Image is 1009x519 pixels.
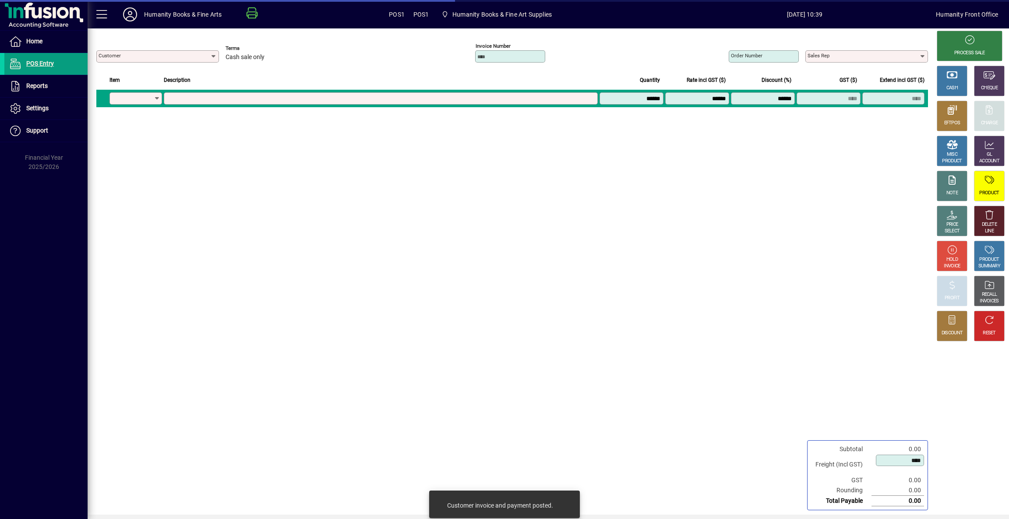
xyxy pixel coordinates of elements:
[942,330,963,337] div: DISCOUNT
[983,330,996,337] div: RESET
[731,53,762,59] mat-label: Order number
[811,454,871,475] td: Freight (Incl GST)
[26,82,48,89] span: Reports
[880,75,924,85] span: Extend incl GST ($)
[26,105,49,112] span: Settings
[871,475,924,485] td: 0.00
[945,295,960,302] div: PROFIT
[980,298,998,305] div: INVOICES
[673,7,936,21] span: [DATE] 10:39
[871,485,924,496] td: 0.00
[438,7,555,22] span: Humanity Books & Fine Art Supplies
[945,228,960,235] div: SELECT
[946,85,958,91] div: CASH
[144,7,222,21] div: Humanity Books & Fine Arts
[840,75,857,85] span: GST ($)
[982,221,997,228] div: DELETE
[4,98,88,119] a: Settings
[979,158,999,165] div: ACCOUNT
[871,496,924,506] td: 0.00
[99,53,121,59] mat-label: Customer
[640,75,660,85] span: Quantity
[987,151,992,158] div: GL
[476,43,511,49] mat-label: Invoice number
[944,263,960,270] div: INVOICE
[164,75,191,85] span: Description
[811,485,871,496] td: Rounding
[26,60,54,67] span: POS Entry
[811,444,871,454] td: Subtotal
[26,127,48,134] span: Support
[942,158,962,165] div: PRODUCT
[389,7,405,21] span: POS1
[447,501,553,510] div: Customer invoice and payment posted.
[762,75,791,85] span: Discount (%)
[811,496,871,506] td: Total Payable
[687,75,726,85] span: Rate incl GST ($)
[811,475,871,485] td: GST
[116,7,144,22] button: Profile
[979,256,999,263] div: PRODUCT
[4,31,88,53] a: Home
[944,120,960,126] div: EFTPOS
[936,7,998,21] div: Humanity Front Office
[808,53,829,59] mat-label: Sales rep
[978,263,1000,270] div: SUMMARY
[946,256,958,263] div: HOLD
[871,444,924,454] td: 0.00
[954,50,985,56] div: PROCESS SALE
[981,85,998,91] div: CHEQUE
[979,190,999,196] div: PRODUCT
[985,228,994,235] div: LINE
[452,7,552,21] span: Humanity Books & Fine Art Supplies
[226,54,265,61] span: Cash sale only
[26,38,42,45] span: Home
[981,120,998,126] div: CHARGE
[4,120,88,142] a: Support
[413,7,429,21] span: POS1
[109,75,120,85] span: Item
[946,190,958,196] div: NOTE
[946,221,958,228] div: PRICE
[947,151,957,158] div: MISC
[226,46,278,51] span: Terms
[982,291,997,298] div: RECALL
[4,75,88,97] a: Reports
